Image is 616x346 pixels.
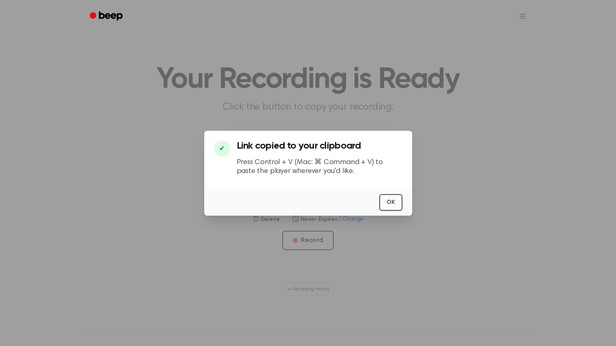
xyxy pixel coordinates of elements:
button: OK [379,194,402,211]
a: Beep [84,9,130,24]
div: ✔ [214,141,230,157]
h3: Link copied to your clipboard [237,141,402,151]
button: Open menu [513,6,532,26]
p: Press Control + V (Mac: ⌘ Command + V) to paste the player wherever you'd like. [237,158,402,176]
